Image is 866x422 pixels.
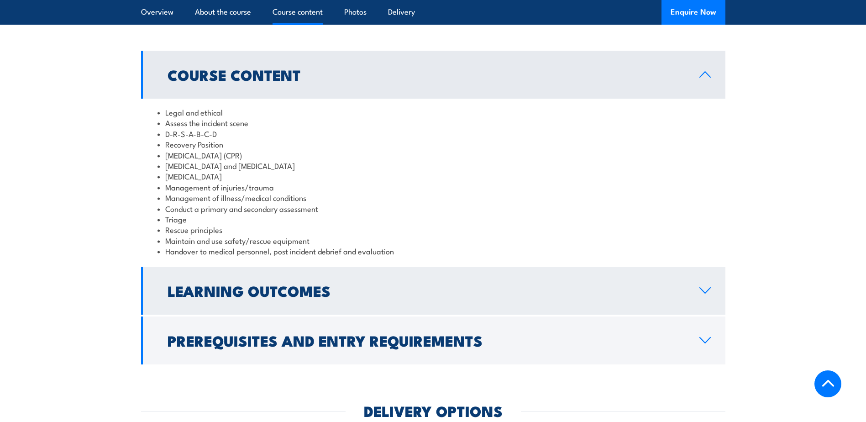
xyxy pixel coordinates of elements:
li: [MEDICAL_DATA] [157,171,709,181]
h2: Prerequisites and Entry Requirements [168,334,685,347]
li: [MEDICAL_DATA] and [MEDICAL_DATA] [157,160,709,171]
li: Rescue principles [157,224,709,235]
h2: Learning Outcomes [168,284,685,297]
a: Learning Outcomes [141,267,725,315]
li: Legal and ethical [157,107,709,117]
li: D-R-S-A-B-C-D [157,128,709,139]
li: Management of injuries/trauma [157,182,709,192]
li: Assess the incident scene [157,117,709,128]
li: Management of illness/medical conditions [157,192,709,203]
li: Recovery Position [157,139,709,149]
li: Maintain and use safety/rescue equipment [157,235,709,246]
h2: DELIVERY OPTIONS [364,404,503,417]
li: Triage [157,214,709,224]
li: [MEDICAL_DATA] (CPR) [157,150,709,160]
li: Handover to medical personnel, post incident debrief and evaluation [157,246,709,256]
a: Course Content [141,51,725,99]
h2: Course Content [168,68,685,81]
a: Prerequisites and Entry Requirements [141,316,725,364]
li: Conduct a primary and secondary assessment [157,203,709,214]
